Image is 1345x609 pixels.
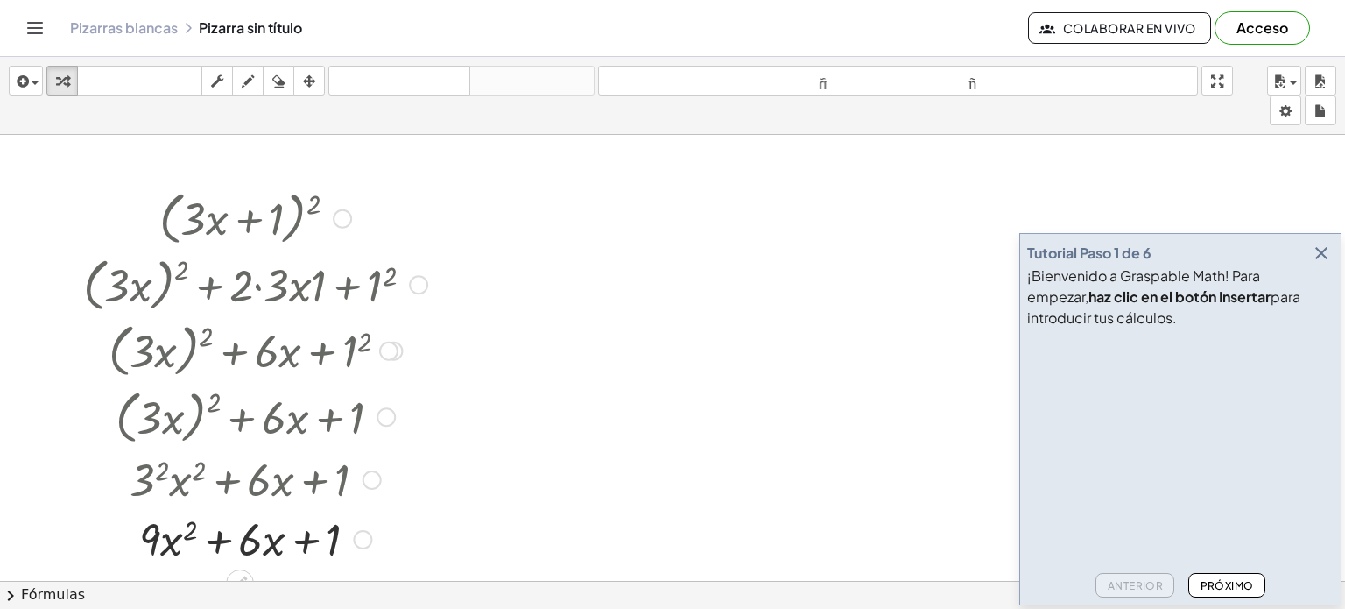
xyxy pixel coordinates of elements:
[469,66,595,96] button: rehacer
[602,73,894,89] font: tamaño_del_formato
[1088,287,1271,306] font: haz clic en el botón Insertar
[1028,12,1211,44] button: Colaborar en vivo
[1188,573,1264,598] button: Próximo
[226,570,254,598] div: Edit math
[21,14,49,42] button: Cambiar navegación
[1201,579,1254,592] font: Próximo
[70,18,178,37] font: Pizarras blancas
[1215,11,1310,45] button: Acceso
[474,73,590,89] font: rehacer
[328,66,470,96] button: deshacer
[1063,20,1196,36] font: Colaborar en vivo
[77,66,202,96] button: teclado
[898,66,1198,96] button: tamaño_del_formato
[598,66,898,96] button: tamaño_del_formato
[1236,18,1288,37] font: Acceso
[1027,266,1260,306] font: ¡Bienvenido a Graspable Math! Para empezar,
[1027,244,1151,262] font: Tutorial Paso 1 de 6
[70,19,178,37] a: Pizarras blancas
[902,73,1194,89] font: tamaño_del_formato
[333,73,466,89] font: deshacer
[81,73,198,89] font: teclado
[21,586,85,603] font: Fórmulas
